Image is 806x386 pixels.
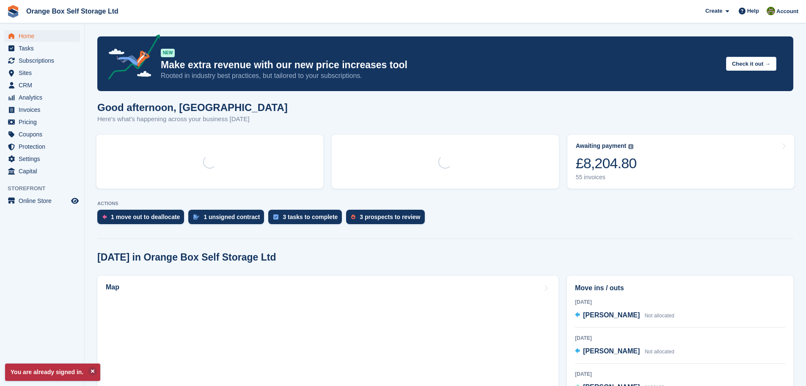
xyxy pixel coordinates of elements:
p: Make extra revenue with our new price increases tool [161,59,719,71]
span: Online Store [19,195,69,207]
div: Awaiting payment [576,142,627,150]
div: 55 invoices [576,174,637,181]
p: Here's what's happening across your business [DATE] [97,114,288,124]
span: Pricing [19,116,69,128]
span: Sites [19,67,69,79]
div: NEW [161,49,175,57]
span: Storefront [8,184,84,193]
a: menu [4,165,80,177]
p: Rooted in industry best practices, but tailored to your subscriptions. [161,71,719,81]
a: 3 tasks to complete [268,210,346,228]
a: [PERSON_NAME] Not allocated [575,346,674,357]
span: Account [776,7,798,16]
a: Preview store [70,196,80,206]
h2: Move ins / outs [575,283,785,293]
img: icon-info-grey-7440780725fd019a000dd9b08b2336e03edf1995a4989e88bcd33f0948082b44.svg [628,144,633,149]
a: Awaiting payment £8,204.80 55 invoices [567,135,794,189]
h2: [DATE] in Orange Box Self Storage Ltd [97,252,276,263]
p: You are already signed in. [5,364,100,381]
span: Coupons [19,128,69,140]
img: stora-icon-8386f47178a22dfd0bd8f6a31ec36ba5ce8667c1dd55bd0f319d3a0aa187defe.svg [7,5,19,18]
img: prospect-51fa495bee0391a8d652442698ab0144808aea92771e9ea1ae160a38d050c398.svg [351,214,355,219]
a: menu [4,67,80,79]
img: task-75834270c22a3079a89374b754ae025e5fb1db73e45f91037f5363f120a921f8.svg [273,214,278,219]
a: menu [4,104,80,116]
a: menu [4,79,80,91]
a: menu [4,141,80,153]
a: menu [4,195,80,207]
a: menu [4,55,80,67]
span: Protection [19,141,69,153]
div: £8,204.80 [576,155,637,172]
span: CRM [19,79,69,91]
span: Tasks [19,42,69,54]
span: Analytics [19,92,69,103]
a: menu [4,153,80,165]
span: Invoices [19,104,69,116]
a: menu [4,30,80,42]
img: contract_signature_icon-13c848040528278c33f63329250d36e43548de30e8caae1d1a13099fd9432cc5.svg [193,214,199,219]
img: move_outs_to_deallocate_icon-f764333ba52eb49d3ac5e1228854f67142a1ed5810a6f6cc68b1a99e826820c5.svg [102,214,107,219]
a: menu [4,128,80,140]
div: [DATE] [575,298,785,306]
h2: Map [106,283,119,291]
div: 3 tasks to complete [283,214,338,220]
a: 3 prospects to review [346,210,429,228]
a: 1 unsigned contract [188,210,268,228]
span: Capital [19,165,69,177]
div: 1 unsigned contract [204,214,260,220]
a: menu [4,92,80,103]
a: menu [4,42,80,54]
p: ACTIONS [97,201,793,206]
a: menu [4,116,80,128]
div: [DATE] [575,334,785,342]
span: Create [705,7,722,15]
a: [PERSON_NAME] Not allocated [575,310,674,321]
img: price-adjustments-announcement-icon-8257ccfd72463d97f412b2fc003d46551f7dbcb40ab6d574587a9cd5c0d94... [101,34,160,83]
img: Pippa White [767,7,775,15]
span: Subscriptions [19,55,69,67]
div: [DATE] [575,370,785,378]
button: Check it out → [726,57,776,71]
h1: Good afternoon, [GEOGRAPHIC_DATA] [97,102,288,113]
div: 1 move out to deallocate [111,214,180,220]
a: Orange Box Self Storage Ltd [23,4,122,18]
span: Help [747,7,759,15]
span: Not allocated [645,313,674,319]
span: [PERSON_NAME] [583,347,640,355]
a: 1 move out to deallocate [97,210,188,228]
span: [PERSON_NAME] [583,311,640,319]
span: Not allocated [645,349,674,355]
span: Home [19,30,69,42]
div: 3 prospects to review [360,214,420,220]
span: Settings [19,153,69,165]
